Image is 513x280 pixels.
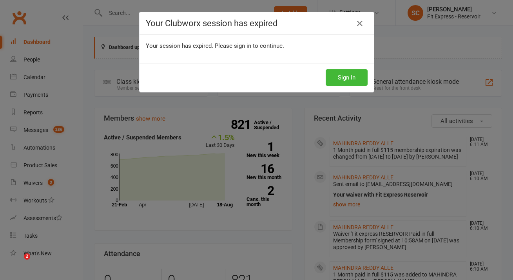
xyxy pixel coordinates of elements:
[353,17,366,30] a: Close
[326,69,368,86] button: Sign In
[8,253,27,272] iframe: Intercom live chat
[146,18,368,28] h4: Your Clubworx session has expired
[24,253,30,260] span: 2
[146,42,284,49] span: Your session has expired. Please sign in to continue.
